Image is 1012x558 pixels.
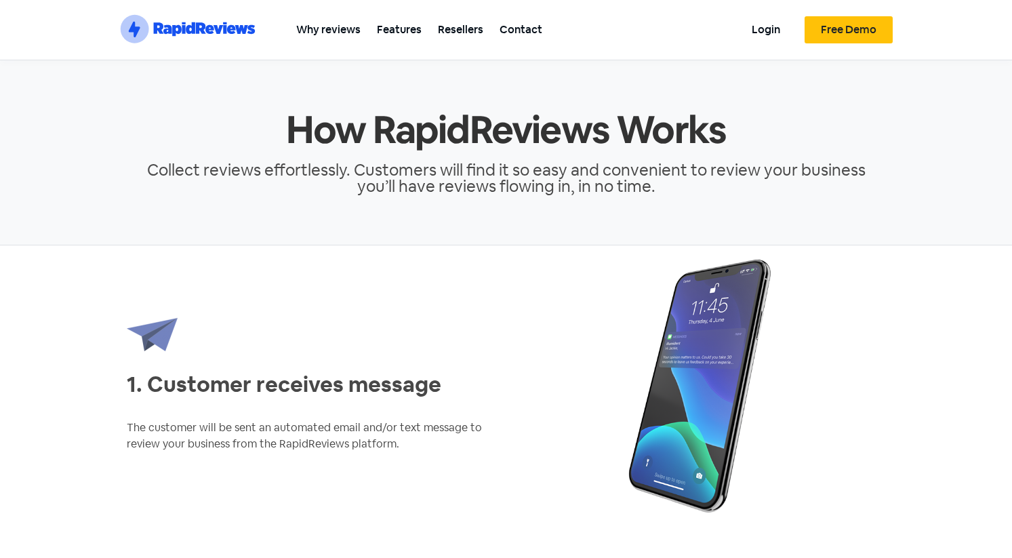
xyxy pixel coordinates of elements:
[127,374,500,395] p: 1. Customer receives message
[430,14,491,45] a: Resellers
[288,14,369,45] a: Why reviews
[821,24,876,35] span: Free Demo
[127,420,500,452] p: The customer will be sent an automated email and/or text message to review your business from the...
[369,14,430,45] a: Features
[805,16,893,43] a: Free Demo
[127,111,886,148] h2: How RapidReviews Works
[491,14,550,45] a: Contact
[127,309,178,360] img: icon-paper-plane
[744,14,788,45] a: Login
[127,162,886,195] h2: Collect reviews effortlessly. Customers will find it so easy and convenient to review your busine...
